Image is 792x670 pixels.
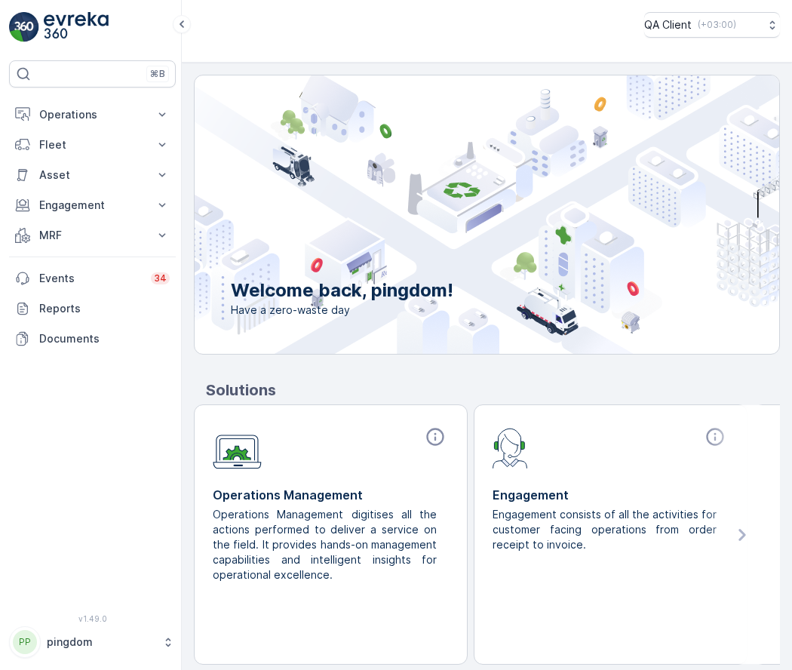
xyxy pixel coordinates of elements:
[231,278,453,303] p: Welcome back, pingdom!
[39,107,146,122] p: Operations
[39,331,170,346] p: Documents
[39,137,146,152] p: Fleet
[39,167,146,183] p: Asset
[698,19,736,31] p: ( +03:00 )
[127,75,779,354] img: city illustration
[9,614,176,623] span: v 1.49.0
[213,486,449,504] p: Operations Management
[206,379,780,401] p: Solutions
[644,17,692,32] p: QA Client
[39,228,146,243] p: MRF
[9,100,176,130] button: Operations
[9,160,176,190] button: Asset
[39,198,146,213] p: Engagement
[9,130,176,160] button: Fleet
[9,324,176,354] a: Documents
[493,426,528,469] img: module-icon
[47,635,155,650] p: pingdom
[39,271,142,286] p: Events
[150,68,165,80] p: ⌘B
[39,301,170,316] p: Reports
[13,630,37,654] div: PP
[213,426,262,469] img: module-icon
[154,272,167,284] p: 34
[9,220,176,250] button: MRF
[9,263,176,294] a: Events34
[9,190,176,220] button: Engagement
[9,12,39,42] img: logo
[231,303,453,318] span: Have a zero-waste day
[213,507,437,582] p: Operations Management digitises all the actions performed to deliver a service on the field. It p...
[44,12,109,42] img: logo_light-DOdMpM7g.png
[9,626,176,658] button: PPpingdom
[644,12,780,38] button: QA Client(+03:00)
[493,486,729,504] p: Engagement
[493,507,717,552] p: Engagement consists of all the activities for customer facing operations from order receipt to in...
[9,294,176,324] a: Reports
